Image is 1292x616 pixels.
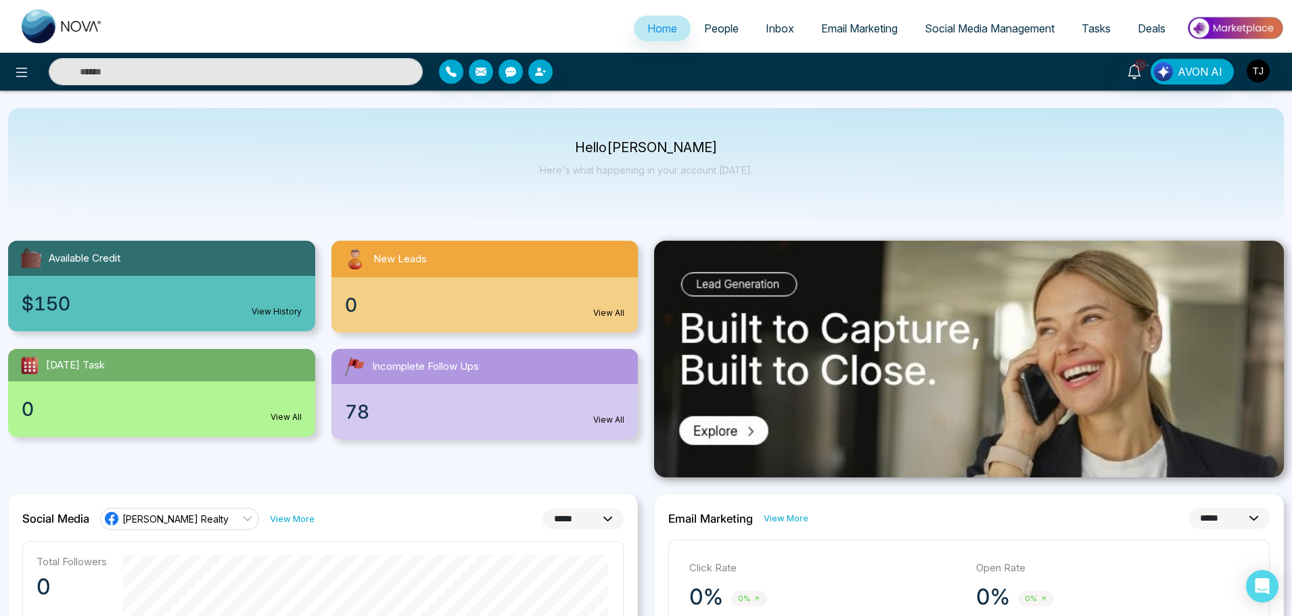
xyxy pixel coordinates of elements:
span: Deals [1138,22,1166,35]
a: Inbox [752,16,808,41]
a: New Leads0View All [323,241,647,333]
a: View All [593,307,624,319]
span: Inbox [766,22,794,35]
a: 10+ [1118,59,1151,82]
span: $150 [22,289,70,318]
a: View History [252,306,302,318]
span: New Leads [373,252,427,267]
span: AVON AI [1178,64,1222,80]
a: Email Marketing [808,16,911,41]
span: [PERSON_NAME] Realty [122,513,229,525]
span: 0 [22,395,34,423]
a: Incomplete Follow Ups78View All [323,349,647,440]
p: 0 [37,573,107,600]
p: Open Rate [976,561,1249,576]
a: Tasks [1068,16,1124,41]
a: View All [593,414,624,426]
p: Click Rate [689,561,963,576]
p: Here's what happening in your account [DATE]. [540,164,753,176]
img: availableCredit.svg [19,246,43,270]
a: View All [271,411,302,423]
span: People [704,22,739,35]
img: followUps.svg [342,354,367,379]
span: 0% [1018,591,1054,607]
img: User Avatar [1247,60,1270,82]
img: newLeads.svg [342,246,368,272]
span: Social Media Management [925,22,1055,35]
span: 0 [345,291,357,319]
span: [DATE] Task [46,358,105,373]
img: . [654,241,1284,477]
p: Total Followers [37,555,107,568]
span: 10+ [1134,59,1147,71]
span: Available Credit [49,251,120,266]
img: todayTask.svg [19,354,41,376]
span: 0% [731,591,767,607]
a: View More [270,513,315,525]
span: Tasks [1082,22,1111,35]
a: View More [764,512,808,525]
p: 0% [976,584,1010,611]
span: Email Marketing [821,22,898,35]
img: Nova CRM Logo [22,9,103,43]
span: 78 [345,398,369,426]
img: Market-place.gif [1186,13,1284,43]
a: Social Media Management [911,16,1068,41]
img: Lead Flow [1154,62,1173,81]
h2: Email Marketing [668,512,753,525]
a: Deals [1124,16,1179,41]
span: Home [647,22,677,35]
div: Open Intercom Messenger [1246,570,1278,602]
h2: Social Media [22,512,89,525]
p: 0% [689,584,723,611]
button: AVON AI [1151,59,1234,85]
p: Hello [PERSON_NAME] [540,142,753,153]
a: Home [634,16,691,41]
span: Incomplete Follow Ups [372,359,479,375]
a: People [691,16,752,41]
